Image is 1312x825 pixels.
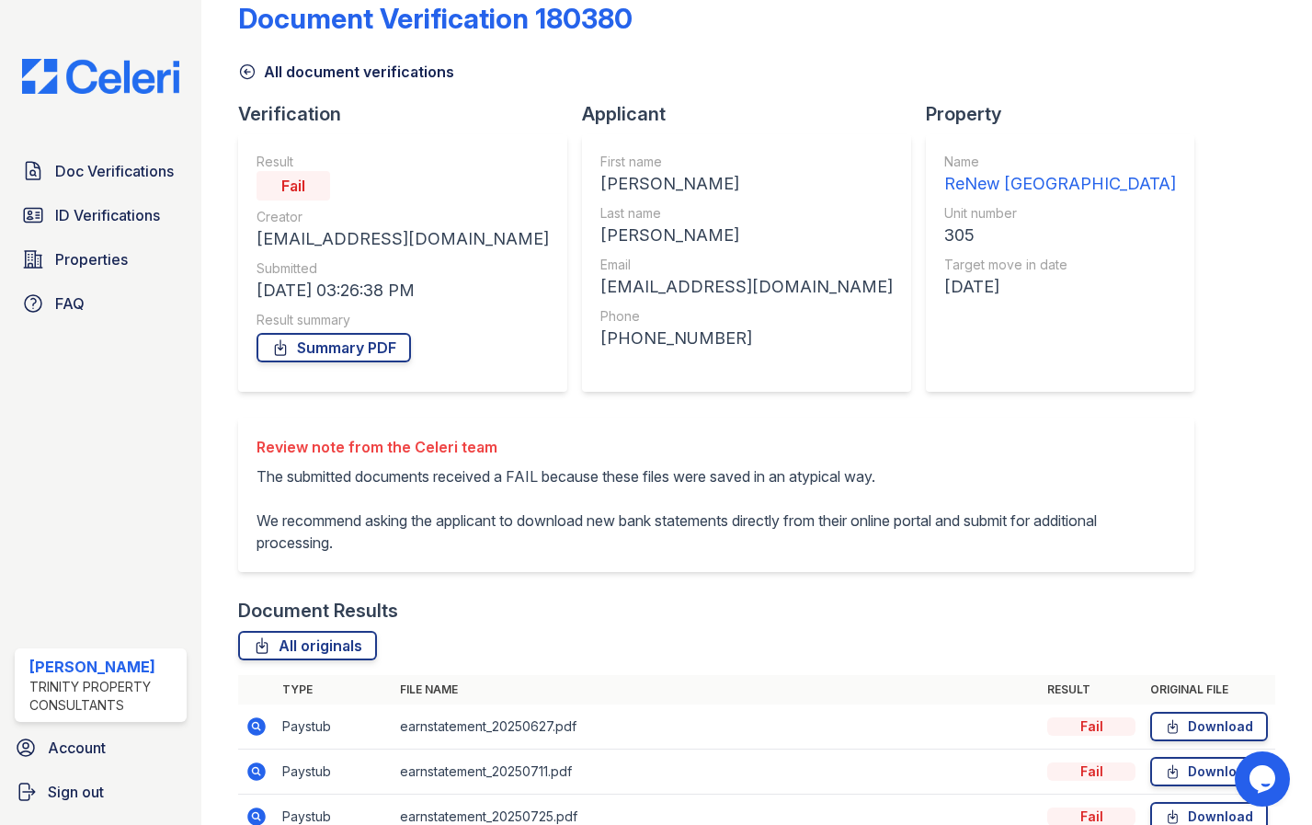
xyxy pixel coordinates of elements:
th: Original file [1143,675,1275,705]
td: earnstatement_20250711.pdf [393,750,1040,795]
p: The submitted documents received a FAIL because these files were saved in an atypical way. We rec... [257,465,1176,554]
div: Result [257,153,549,171]
div: Target move in date [944,256,1176,274]
div: Fail [1047,717,1135,736]
a: Account [7,729,194,766]
td: Paystub [275,705,393,750]
div: Document Verification 180380 [238,2,633,35]
div: [DATE] [944,274,1176,300]
div: Result summary [257,311,549,329]
div: [PERSON_NAME] [600,223,893,248]
div: First name [600,153,893,171]
div: [DATE] 03:26:38 PM [257,278,549,304]
div: Submitted [257,259,549,278]
span: Doc Verifications [55,160,174,182]
th: Type [275,675,393,705]
div: [EMAIL_ADDRESS][DOMAIN_NAME] [257,226,549,252]
div: [PERSON_NAME] [29,656,179,678]
iframe: chat widget [1235,751,1294,807]
div: Property [926,101,1209,127]
a: Sign out [7,773,194,810]
span: FAQ [55,292,85,315]
a: Download [1150,712,1268,741]
div: Creator [257,208,549,226]
a: Properties [15,241,187,278]
div: Fail [1047,762,1135,781]
a: All document verifications [238,61,454,83]
div: Last name [600,204,893,223]
span: ID Verifications [55,204,160,226]
img: CE_Logo_Blue-a8612792a0a2168367f1c8372b55b34899dd931a85d93a1a3d3e32e68fde9ad4.png [7,59,194,94]
th: File name [393,675,1040,705]
a: Doc Verifications [15,153,187,189]
div: Trinity Property Consultants [29,678,179,715]
div: 305 [944,223,1176,248]
div: ReNew [GEOGRAPHIC_DATA] [944,171,1176,197]
td: earnstatement_20250627.pdf [393,705,1040,750]
div: Email [600,256,893,274]
div: Fail [257,171,330,201]
span: Account [48,737,106,759]
a: FAQ [15,285,187,322]
div: Document Results [238,598,398,624]
div: Applicant [582,101,926,127]
a: Summary PDF [257,333,411,362]
a: All originals [238,631,377,660]
a: Name ReNew [GEOGRAPHIC_DATA] [944,153,1176,197]
a: Download [1150,757,1268,786]
th: Result [1040,675,1143,705]
td: Paystub [275,750,393,795]
span: Properties [55,248,128,270]
span: Sign out [48,781,104,803]
div: [PHONE_NUMBER] [600,326,893,351]
div: Verification [238,101,582,127]
div: [PERSON_NAME] [600,171,893,197]
div: Phone [600,307,893,326]
div: Unit number [944,204,1176,223]
div: [EMAIL_ADDRESS][DOMAIN_NAME] [600,274,893,300]
a: ID Verifications [15,197,187,234]
div: Review note from the Celeri team [257,436,1176,458]
div: Name [944,153,1176,171]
